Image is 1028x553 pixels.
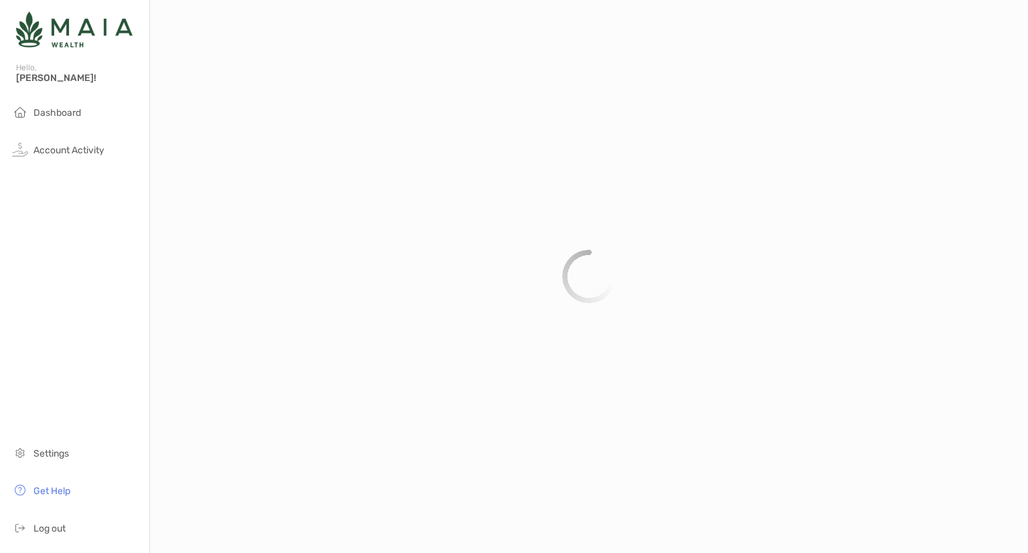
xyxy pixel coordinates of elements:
[33,448,69,459] span: Settings
[33,145,104,156] span: Account Activity
[12,482,28,498] img: get-help icon
[12,141,28,157] img: activity icon
[12,445,28,461] img: settings icon
[12,104,28,120] img: household icon
[33,107,81,118] span: Dashboard
[16,72,141,84] span: [PERSON_NAME]!
[16,5,133,54] img: Zoe Logo
[33,485,70,497] span: Get Help
[12,520,28,536] img: logout icon
[33,523,66,534] span: Log out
